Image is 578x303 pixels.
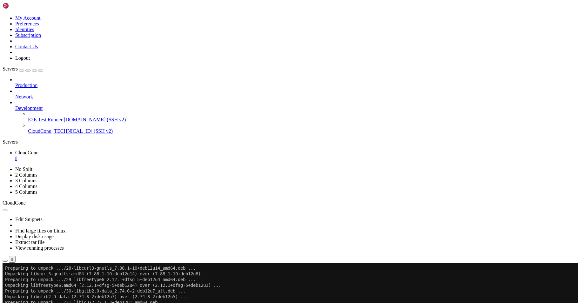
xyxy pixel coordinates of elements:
x-row: Setting up distro-info-data (0.58+deb12u5) ... [3,185,495,191]
x-row: Preparing to unpack .../28-libcurl3-gnutls_7.88.1-10+deb12u14_amd64.deb ... [3,3,495,8]
x-row: Preparing to unpack .../29-libfreetype6_2.12.1+dfsg-5+deb12u4_amd64.deb ... [3,14,495,20]
x-row: Preparing to unpack .../35-linux-image-amd64_6.1.153-1_amd64.deb ... [3,88,495,94]
x-row: Setting up krb5-locales (1.20.1-2+deb12u4) ... [3,226,495,231]
a: Preferences [15,21,39,26]
x-row: en_US.UTF-8... [3,248,495,254]
x-row: Unpacking libfreetype6:amd64 (2.12.1+dfsg-5+deb12u4) over (2.12.1+dfsg-5+deb12u3) ... [3,20,495,25]
x-row: Setting up libexpat1:amd64 (2.5.0-1+deb12u2) ... [3,140,495,145]
x-row: Setting up intel-microcode (3.20250512.1~deb12u1) ... [3,191,495,197]
a: 3 Columns [15,178,37,183]
x-row: Preparing to unpack .../30-libglib2.0-data_2.74.6-2+deb12u7_all.deb ... [3,25,495,31]
x-row: Setting up locales (2.36-9+deb12u13) ... [3,237,495,243]
x-row: Setting up wget (1.21.3-1+deb12u1) ... [3,163,495,168]
x-row: Setting up qemu-guest-agent (1:7.2+dfsg-7+deb12u16) ... [3,208,495,214]
x-row: Unpacking libicu72:amd64 (72.1-3+deb12u1) over (72.1-3) ... [3,43,495,48]
a: Find large files on Linux [15,228,66,233]
x-row: [################################################################################################... [3,254,495,260]
x-row: Setting up libcom-err2:amd64 (1.47.0-2+b2) ... [3,231,495,237]
x-row: Setting up init (1.65.2+deb12u1) ... [3,168,495,174]
a: Network [15,94,575,100]
x-row: intel-microcode: microcode will be updated at next boot [3,197,495,203]
x-row: Setting up libc-l10n (2.36-9+deb12u13) ... [3,151,495,157]
span: Progress: [ 70%] [3,254,43,260]
a: Subscription [15,32,41,38]
x-row: Preparing to unpack .../38-ssh_1%3a9.2p1-2+deb12u7_all.deb ... [3,123,495,128]
x-row: Unpacking libglib2.0-data (2.74.6-2+deb12u7) over (2.74.6-2+deb12u5) ... [3,31,495,37]
a: Production [15,83,575,88]
button:  [9,256,16,263]
x-row: Selecting previously unselected package linux-image-6.1.0-40-amd64. [3,71,495,77]
div:  [11,257,13,262]
a: Identities [15,27,34,32]
x-row: Unpacking linux-image-amd64 (6.1.153-1) over (6.1.128-1) ... [3,94,495,100]
x-row: Setting up libnss-systemd:amd64 (252.39-1~deb12u1) ... [3,220,495,226]
a: View running processes [15,245,64,251]
a: Edit Snippets [15,217,43,222]
a: Extract tar file [15,239,44,245]
a: Display disk usage [15,234,54,239]
span: Network [15,94,33,99]
x-row: Preparing to unpack .../37-python3-pkg-resources_66.1.1-1+deb12u2_all.deb ... [3,111,495,117]
a: 5 Columns [15,189,37,195]
li: Network [15,88,575,100]
x-row: Generating locales (this might take a while)... [3,243,495,248]
x-row: Setting up libglib2.0-0:amd64 (2.74.6-2+deb12u7) ... [3,174,495,180]
a: 2 Columns [15,172,37,178]
span: E2E Test Runner [28,117,63,122]
li: Production [15,77,575,88]
a: 4 Columns [15,184,37,189]
a: No Split [15,166,32,172]
li: Development [15,100,575,134]
span: CloudCone [28,128,51,134]
x-row: Preparing to unpack .../34-linux-image-6.1.0-40-amd64_6.1.153-1_amd64.deb ... [3,77,495,83]
span: Production [15,83,37,88]
span: Servers [3,66,18,71]
div: Servers [3,139,575,145]
span: [TECHNICAL_ID] (SSH v2) [52,128,113,134]
x-row: Unpacking ssh (1:9.2p1-2+deb12u7) over (1:9.2p1-2+deb12u5) ... [3,128,495,134]
span: Development [15,105,43,111]
a: Logout [15,55,30,61]
x-row: Setting up net-tools (2.10-0.1+deb12u2) ... [3,145,495,151]
x-row: Unpacking libcurl3-gnutls:amd64 (7.88.1-10+deb12u14) over (7.88.1-10+deb12u8) ... [3,8,495,14]
x-row: No schema files found: doing nothing. [3,180,495,185]
x-row: Unpacking linux-image-6.1.0-40-amd64 (6.1.153-1) ... [3,83,495,88]
x-row: qemu-guest-agent.service is a disabled or a static unit not running, not starting it. [3,214,495,220]
a: CloudCone [TECHNICAL_ID] (SSH v2) [28,128,575,134]
x-row: Unpacking libss2:amd64 (1.47.0-2+b2) over (1.47.0-2) ... [3,54,495,60]
span: CloudCone [15,150,38,155]
li: CloudCone [TECHNICAL_ID] (SSH v2) [28,123,575,134]
x-row: Unpacking python3-pkg-resources (66.1.1-1+deb12u2) over (66.1.1-1+deb12u1) ... [3,117,495,123]
x-row: Setting up libsqlite3-0:amd64 (3.40.1-2+deb12u2) ... [3,203,495,208]
x-row: Preparing to unpack .../31-libicu72_72.1-3+deb12u1_amd64.deb ... [3,37,495,43]
a:  [15,156,575,161]
x-row: Preparing to unpack .../33-libxml2_2.9.14+dfsg-1.3~deb12u4_amd64.deb ... [3,60,495,65]
x-row: Preparing to unpack .../32-libss2_1.47.0-2+b2_amd64.deb ... [3,48,495,54]
a: Servers [3,66,43,71]
a: Development [15,105,575,111]
div: (16, 43) [45,248,48,254]
x-row: Preparing to unpack .../36-net-tools_2.10-0.1+deb12u2_amd64.deb ... [3,100,495,105]
x-row: Setting up python3-pkg-resources (66.1.1-1+deb12u2) ... [3,134,495,140]
a: CloudCone [15,150,575,161]
span: [DOMAIN_NAME] (SSH v2) [64,117,126,122]
span: CloudCone [3,200,26,205]
x-row: Unpacking libxml2:amd64 ([DATE]+dfsg-1.3~deb12u4) over ([DATE]+dfsg-1.3~deb12u1) ... [3,65,495,71]
a: Contact Us [15,44,38,49]
img: Shellngn [3,3,39,9]
li: E2E Test Runner [DOMAIN_NAME] (SSH v2) [28,111,575,123]
a: E2E Test Runner [DOMAIN_NAME] (SSH v2) [28,117,575,123]
x-row: Unpacking net-tools (2.10-0.1+deb12u2) over (2.10-0.1) ... [3,105,495,111]
a: My Account [15,15,41,21]
x-row: Setting up libicu72:amd64 (72.1-3+deb12u1) ... [3,157,495,163]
